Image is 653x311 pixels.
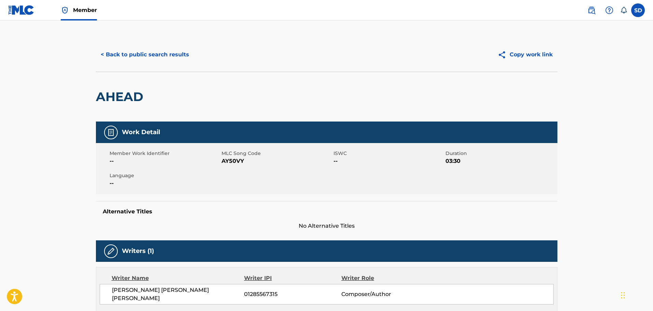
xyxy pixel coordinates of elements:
span: Duration [445,150,556,157]
span: Language [110,172,220,179]
span: [PERSON_NAME] [PERSON_NAME] [PERSON_NAME] [112,286,244,302]
div: Writer Role [341,274,430,282]
span: No Alternative Titles [96,222,557,230]
h5: Alternative Titles [103,208,551,215]
h5: Work Detail [122,128,160,136]
iframe: Chat Widget [619,278,653,311]
div: Help [602,3,616,17]
span: 01285567315 [244,290,341,298]
span: -- [333,157,444,165]
span: Composer/Author [341,290,430,298]
img: Top Rightsholder [61,6,69,14]
span: Member [73,6,97,14]
span: ISWC [333,150,444,157]
a: Public Search [585,3,598,17]
img: Work Detail [107,128,115,137]
div: User Menu [631,3,645,17]
span: Member Work Identifier [110,150,220,157]
div: Writer Name [112,274,244,282]
span: AY50VY [222,157,332,165]
img: MLC Logo [8,5,34,15]
button: < Back to public search results [96,46,194,63]
div: Notifications [620,7,627,14]
img: Writers [107,247,115,255]
span: MLC Song Code [222,150,332,157]
button: Copy work link [493,46,557,63]
span: -- [110,179,220,187]
div: Writer IPI [244,274,341,282]
h2: AHEAD [96,89,147,104]
span: 03:30 [445,157,556,165]
img: help [605,6,613,14]
img: search [587,6,596,14]
div: Drag [621,285,625,306]
span: -- [110,157,220,165]
h5: Writers (1) [122,247,154,255]
img: Copy work link [498,51,510,59]
iframe: Resource Center [634,204,653,259]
